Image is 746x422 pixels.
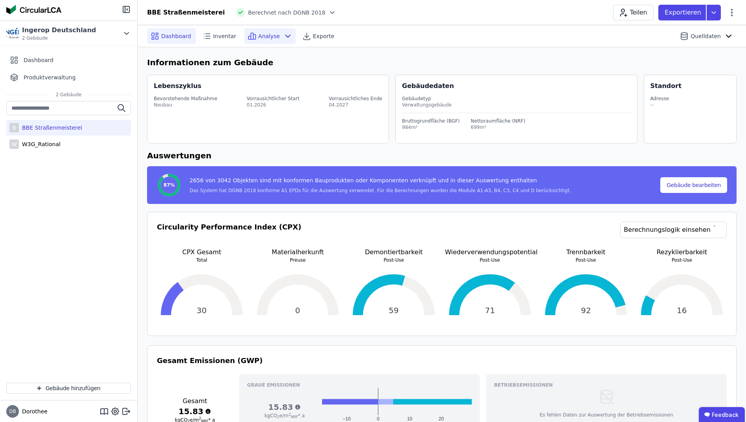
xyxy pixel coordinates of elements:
div: W [9,139,19,149]
span: DB [9,409,16,414]
sup: 2 [289,413,291,416]
div: BBE Straßenmeisterei [19,124,82,132]
div: Nettoraumfläche (NRF) [471,118,525,124]
button: Gebäude bearbeiten [660,177,727,193]
span: Dashboard [24,56,53,64]
span: Inventar [213,32,236,40]
p: Wiederverwendungspotential [445,248,535,257]
p: Post-Use [349,257,438,263]
div: Das System hat DGNB 2018 konforme A1 EPDs für die Auswertung verwendet. Für die Berechnungen wurd... [190,187,571,194]
div: Vorrausichtliches Ende [329,95,382,102]
h3: Gesamt Emissionen (GWP) [157,355,727,366]
div: 699m² [471,124,525,130]
p: Post-Use [445,257,535,263]
p: CPX Gesamt [157,248,247,257]
div: Standort [650,81,682,91]
h3: Graue Emissionen [247,382,472,388]
span: Analyse [258,32,280,40]
p: Demontiertbarkeit [349,248,438,257]
div: Ingerop Deutschland [22,26,96,35]
span: Quelldaten [691,32,721,40]
sup: 2 [199,416,201,420]
a: Berechnungslogik einsehen [620,222,727,238]
h3: Gesamt [157,396,233,406]
div: 01.2026 [247,102,299,108]
span: Dashboard [161,32,191,40]
span: Dorothee [19,407,48,415]
h3: Circularity Performance Index (CPX) [157,222,301,248]
p: Preuse [253,257,343,263]
div: Lebenszyklus [154,81,201,91]
div: B [9,123,19,132]
div: W3G_Rational [19,140,61,148]
div: Adresse [650,95,669,102]
div: Neubau [154,102,217,108]
h3: Betriebsemissionen [494,382,719,388]
button: Gebäude hinzufügen [6,383,131,394]
div: Vorrausichtlicher Start [247,95,299,102]
p: Materialherkunft [253,248,343,257]
p: Total [157,257,247,263]
p: Post-Use [637,257,727,263]
sub: NRF [291,415,298,419]
div: Gebäudetyp [402,95,630,102]
sub: 2 [277,415,280,419]
div: 04.2027 [329,102,382,108]
img: Ingerop Deutschland [6,27,19,40]
img: empty-state [598,388,615,405]
p: Rezyklierbarkeit [637,248,727,257]
p: Exportieren [665,8,703,17]
img: Concular [6,5,61,14]
span: 2 Gebäude [22,35,96,41]
span: 87% [164,182,175,188]
div: 2656 von 3042 Objekten sind mit konformen Bauprodukten oder Komponenten verknüpft und in dieser A... [190,176,571,187]
h3: 15.83 [157,406,233,417]
h6: Informationen zum Gebäude [147,57,737,68]
div: Bevorstehende Maßnahme [154,95,217,102]
div: Es fehlen Daten zur Auswertung der Betriebsemissionen [540,412,673,418]
div: Gebäudedaten [402,81,637,91]
div: 984m² [402,124,460,130]
h6: Auswertungen [147,150,737,161]
p: Trennbarkeit [541,248,631,257]
div: -- [650,102,669,108]
span: Produktverwaltung [24,73,76,81]
h3: 15.83 [247,402,322,413]
span: kgCO e/m * a [264,413,304,418]
p: Post-Use [541,257,631,263]
div: Verwaltungsgebäude [402,102,630,108]
span: Berechnet nach DGNB 2018 [248,9,326,17]
span: 2 Gebäude [48,92,90,98]
div: BBE Straßenmeisterei [147,8,225,17]
div: Bruttogrundfläche (BGF) [402,118,460,124]
button: Teilen [613,5,654,20]
span: Exporte [313,32,334,40]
